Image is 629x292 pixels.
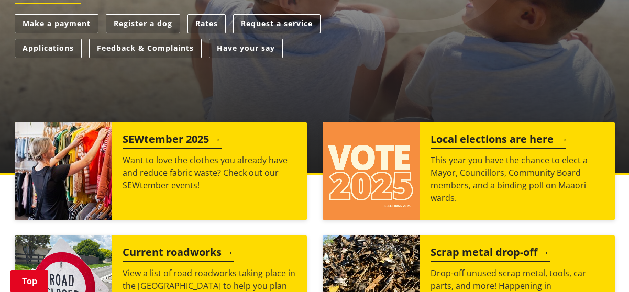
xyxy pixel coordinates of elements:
h2: SEWtember 2025 [123,133,222,149]
a: Rates [187,14,226,33]
h2: Local elections are here [431,133,566,149]
h2: Current roadworks [123,246,234,262]
img: SEWtember [15,122,112,220]
a: Make a payment [15,14,98,33]
a: SEWtember 2025 Want to love the clothes you already have and reduce fabric waste? Check out our S... [15,122,307,220]
p: Want to love the clothes you already have and reduce fabric waste? Check out our SEWtember events! [123,154,296,192]
a: Have your say [209,39,283,58]
img: Vote 2025 [323,122,420,220]
a: Feedback & Complaints [89,39,202,58]
a: Top [10,270,48,292]
a: Register a dog [106,14,180,33]
a: Local elections are here This year you have the chance to elect a Mayor, Councillors, Community B... [323,122,615,220]
a: Request a service [233,14,321,33]
a: Applications [15,39,82,58]
iframe: Messenger Launcher [581,248,619,286]
h2: Scrap metal drop-off [431,246,550,262]
p: This year you have the chance to elect a Mayor, Councillors, Community Board members, and a bindi... [431,154,604,204]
